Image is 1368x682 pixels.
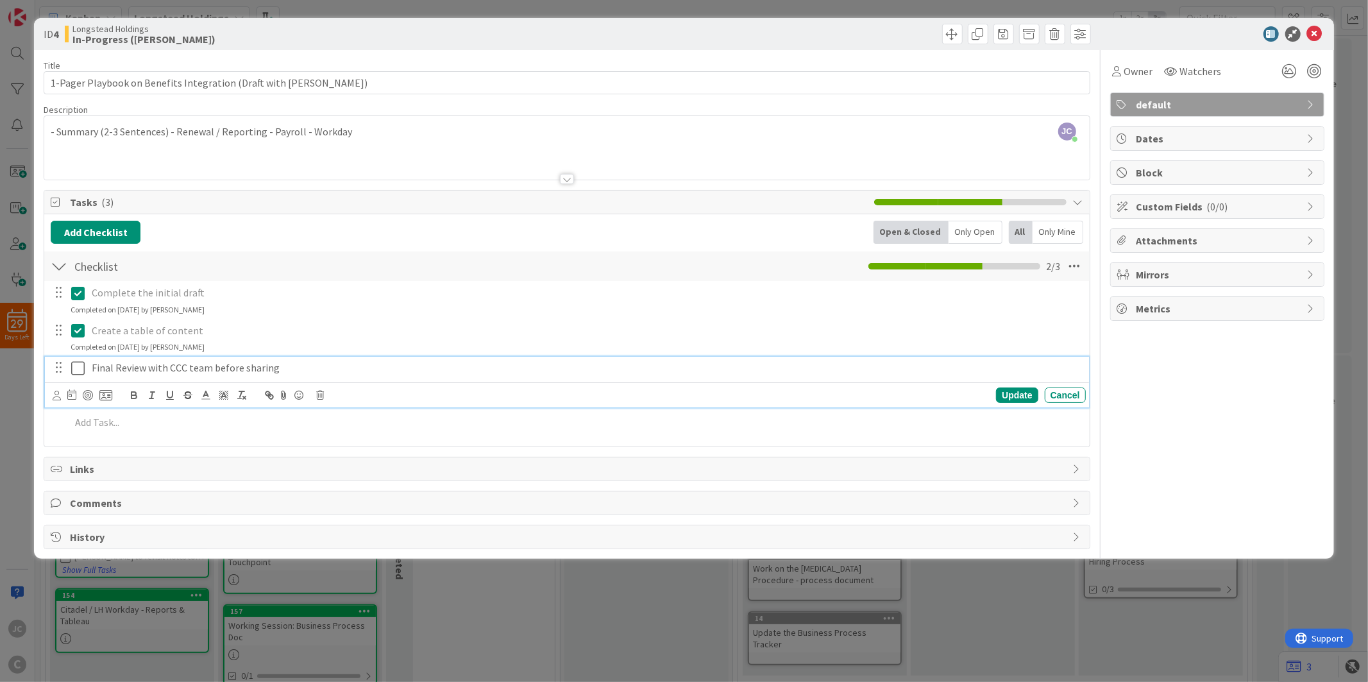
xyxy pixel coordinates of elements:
span: Longstead Holdings [72,24,215,34]
div: All [1009,221,1033,244]
span: 2 / 3 [1047,259,1061,274]
span: Custom Fields [1136,199,1301,214]
p: - Summary (2-3 Sentences) - Renewal / Reporting - Payroll - Workday [51,124,1083,139]
span: Links [70,461,1066,477]
span: ID [44,26,58,42]
div: Open & Closed [874,221,949,244]
span: Attachments [1136,233,1301,248]
span: Mirrors [1136,267,1301,282]
div: Only Mine [1033,221,1083,244]
span: Watchers [1180,64,1222,79]
span: ( 0/0 ) [1207,200,1228,213]
b: 4 [53,28,58,40]
div: Completed on [DATE] by [PERSON_NAME] [71,304,205,316]
div: Only Open [949,221,1002,244]
input: type card name here... [44,71,1090,94]
span: Support [27,2,58,17]
button: Add Checklist [51,221,140,244]
input: Add Checklist... [70,255,359,278]
span: Block [1136,165,1301,180]
span: JC [1058,123,1076,141]
label: Title [44,60,60,71]
span: Comments [70,495,1066,511]
span: Metrics [1136,301,1301,316]
div: Cancel [1045,388,1086,403]
div: Update [996,388,1038,403]
span: Tasks [70,194,867,210]
span: History [70,529,1066,545]
span: ( 3 ) [101,196,114,209]
b: In-Progress ([PERSON_NAME]) [72,34,215,44]
p: Complete the initial draft [92,286,1081,300]
p: Final Review with CCC team before sharing [92,361,1081,375]
span: Dates [1136,131,1301,146]
span: default [1136,97,1301,112]
span: Owner [1124,64,1153,79]
p: Create a table of content [92,323,1081,338]
span: Description [44,104,88,115]
div: Completed on [DATE] by [PERSON_NAME] [71,341,205,353]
